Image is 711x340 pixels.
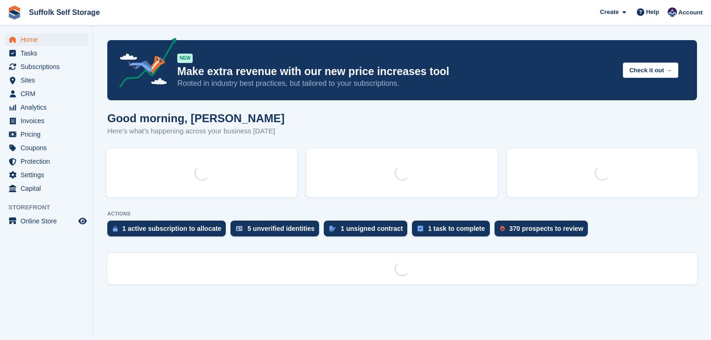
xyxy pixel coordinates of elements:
span: Pricing [21,128,77,141]
div: 370 prospects to review [509,225,584,232]
a: menu [5,215,88,228]
a: 1 active subscription to allocate [107,221,230,241]
a: menu [5,114,88,127]
span: Tasks [21,47,77,60]
img: price-adjustments-announcement-icon-8257ccfd72463d97f412b2fc003d46551f7dbcb40ab6d574587a9cd5c0d94... [112,38,177,91]
a: menu [5,47,88,60]
div: 1 active subscription to allocate [122,225,221,232]
span: Online Store [21,215,77,228]
a: 370 prospects to review [495,221,593,241]
span: Settings [21,168,77,181]
button: Check it out → [623,62,678,78]
span: Protection [21,155,77,168]
a: Suffolk Self Storage [25,5,104,20]
span: Create [600,7,619,17]
a: menu [5,128,88,141]
a: menu [5,74,88,87]
div: 5 unverified identities [247,225,314,232]
span: Coupons [21,141,77,154]
span: Analytics [21,101,77,114]
span: CRM [21,87,77,100]
p: Rooted in industry best practices, but tailored to your subscriptions. [177,78,615,89]
div: 1 task to complete [428,225,485,232]
div: NEW [177,54,193,63]
a: 1 unsigned contract [324,221,412,241]
a: menu [5,87,88,100]
img: active_subscription_to_allocate_icon-d502201f5373d7db506a760aba3b589e785aa758c864c3986d89f69b8ff3... [113,226,118,232]
a: Preview store [77,215,88,227]
img: William Notcutt [668,7,677,17]
a: menu [5,155,88,168]
p: ACTIONS [107,211,697,217]
h1: Good morning, [PERSON_NAME] [107,112,285,125]
p: Make extra revenue with our new price increases tool [177,65,615,78]
span: Invoices [21,114,77,127]
img: contract_signature_icon-13c848040528278c33f63329250d36e43548de30e8caae1d1a13099fd9432cc5.svg [329,226,336,231]
a: menu [5,168,88,181]
span: Account [678,8,703,17]
div: 1 unsigned contract [341,225,403,232]
a: menu [5,60,88,73]
span: Home [21,33,77,46]
a: 5 unverified identities [230,221,324,241]
span: Help [646,7,659,17]
a: menu [5,141,88,154]
img: stora-icon-8386f47178a22dfd0bd8f6a31ec36ba5ce8667c1dd55bd0f319d3a0aa187defe.svg [7,6,21,20]
a: menu [5,182,88,195]
img: prospect-51fa495bee0391a8d652442698ab0144808aea92771e9ea1ae160a38d050c398.svg [500,226,505,231]
img: verify_identity-adf6edd0f0f0b5bbfe63781bf79b02c33cf7c696d77639b501bdc392416b5a36.svg [236,226,243,231]
a: menu [5,101,88,114]
img: task-75834270c22a3079a89374b754ae025e5fb1db73e45f91037f5363f120a921f8.svg [418,226,423,231]
span: Capital [21,182,77,195]
span: Subscriptions [21,60,77,73]
span: Storefront [8,203,93,212]
p: Here's what's happening across your business [DATE] [107,126,285,137]
a: menu [5,33,88,46]
a: 1 task to complete [412,221,494,241]
span: Sites [21,74,77,87]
